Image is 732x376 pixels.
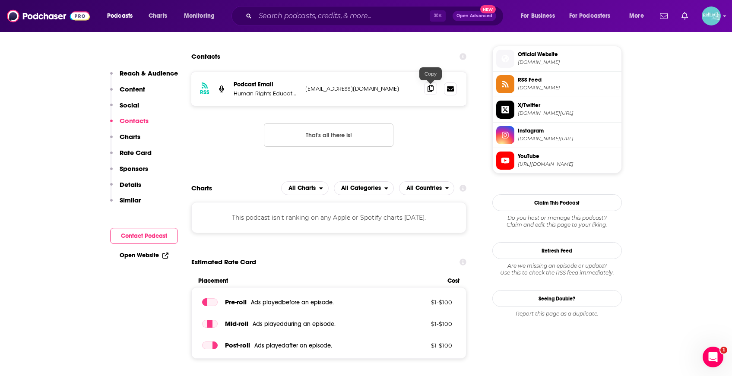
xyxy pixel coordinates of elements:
[518,101,618,109] span: X/Twitter
[656,9,671,23] a: Show notifications dropdown
[110,149,152,164] button: Rate Card
[281,181,329,195] button: open menu
[492,262,622,276] div: Are we missing an episode or update? Use this to check the RSS feed immediately.
[254,342,332,349] span: Ads played after an episode .
[496,101,618,119] a: X/Twitter[DOMAIN_NAME][URL]
[191,202,467,233] div: This podcast isn't ranking on any Apple or Spotify charts [DATE].
[399,181,455,195] h2: Countries
[518,59,618,66] span: humanrightseducationnow.buzzsprout.com
[334,181,394,195] h2: Categories
[453,11,496,21] button: Open AdvancedNew
[149,10,167,22] span: Charts
[623,9,655,23] button: open menu
[492,215,622,228] div: Claim and edit this page to your liking.
[629,10,644,22] span: More
[184,10,215,22] span: Monitoring
[191,48,220,65] h2: Contacts
[305,85,418,92] p: [EMAIL_ADDRESS][DOMAIN_NAME]
[110,69,178,85] button: Reach & Audience
[143,9,172,23] a: Charts
[720,347,727,354] span: 1
[564,9,623,23] button: open menu
[518,51,618,58] span: Official Website
[7,8,90,24] img: Podchaser - Follow, Share and Rate Podcasts
[288,185,316,191] span: All Charts
[120,101,139,109] p: Social
[120,252,168,259] a: Open Website
[225,341,250,349] span: Post -roll
[334,181,394,195] button: open menu
[120,117,149,125] p: Contacts
[110,117,149,133] button: Contacts
[120,180,141,189] p: Details
[492,242,622,259] button: Refresh Feed
[492,290,622,307] a: Seeing Double?
[496,50,618,68] a: Official Website[DOMAIN_NAME]
[419,67,442,80] div: Copy
[396,320,452,327] p: $ 1 - $ 100
[110,164,148,180] button: Sponsors
[255,9,430,23] input: Search podcasts, credits, & more...
[110,228,178,244] button: Contact Podcast
[456,14,492,18] span: Open Advanced
[496,126,618,144] a: Instagram[DOMAIN_NAME][URL]
[110,101,139,117] button: Social
[120,69,178,77] p: Reach & Audience
[234,81,298,88] p: Podcast Email
[430,10,446,22] span: ⌘ K
[281,181,329,195] h2: Platforms
[518,161,618,167] span: https://www.youtube.com/@hreusa
[518,127,618,135] span: Instagram
[110,85,145,101] button: Content
[120,196,141,204] p: Similar
[702,6,721,25] span: Logged in as JessicaPellien
[518,110,618,117] span: twitter.com/HumanRightsEdUS
[178,9,226,23] button: open menu
[110,180,141,196] button: Details
[110,133,140,149] button: Charts
[492,215,622,221] span: Do you host or manage this podcast?
[480,5,496,13] span: New
[518,136,618,142] span: instagram.com/human_rights_educators_usa
[198,277,440,284] span: Placement
[120,164,148,173] p: Sponsors
[518,76,618,84] span: RSS Feed
[496,75,618,93] a: RSS Feed[DOMAIN_NAME]
[225,298,247,306] span: Pre -roll
[264,123,393,147] button: Nothing here.
[406,185,442,191] span: All Countries
[703,347,723,367] iframe: Intercom live chat
[569,10,611,22] span: For Podcasters
[341,185,381,191] span: All Categories
[240,6,512,26] div: Search podcasts, credits, & more...
[702,6,721,25] button: Show profile menu
[521,10,555,22] span: For Business
[515,9,566,23] button: open menu
[253,320,336,328] span: Ads played during an episode .
[110,196,141,212] button: Similar
[492,194,622,211] button: Claim This Podcast
[678,9,691,23] a: Show notifications dropdown
[191,184,212,192] h2: Charts
[251,299,334,306] span: Ads played before an episode .
[107,10,133,22] span: Podcasts
[447,277,459,284] span: Cost
[702,6,721,25] img: User Profile
[225,319,248,328] span: Mid -roll
[492,310,622,317] div: Report this page as a duplicate.
[496,152,618,170] a: YouTube[URL][DOMAIN_NAME]
[120,85,145,93] p: Content
[396,299,452,306] p: $ 1 - $ 100
[101,9,144,23] button: open menu
[120,133,140,141] p: Charts
[200,89,209,96] h3: RSS
[234,90,298,97] p: Human Rights Educators [GEOGRAPHIC_DATA]
[518,85,618,91] span: feeds.buzzsprout.com
[120,149,152,157] p: Rate Card
[191,254,256,270] span: Estimated Rate Card
[518,152,618,160] span: YouTube
[399,181,455,195] button: open menu
[396,342,452,349] p: $ 1 - $ 100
